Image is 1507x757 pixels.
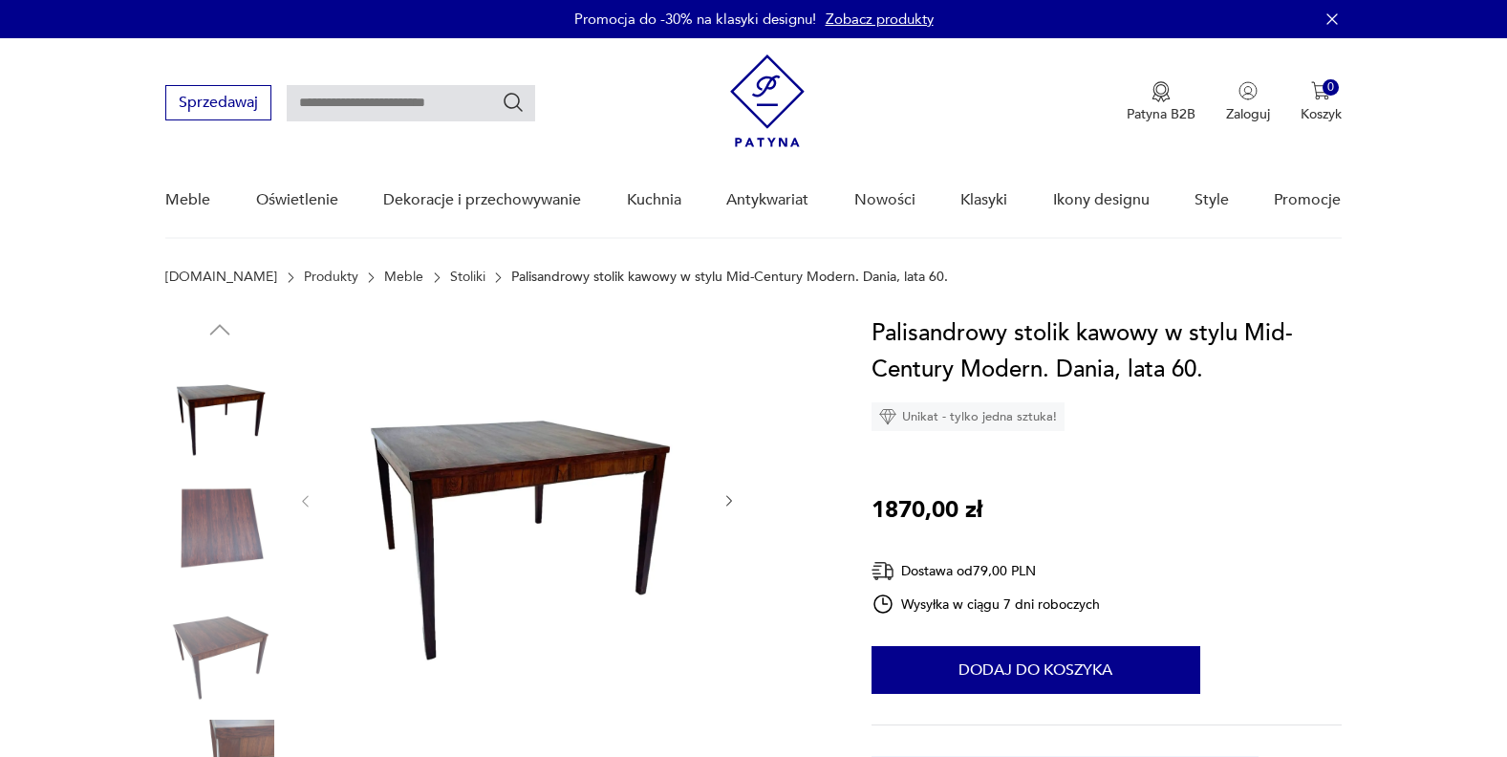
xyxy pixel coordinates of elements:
[450,270,485,285] a: Stoliki
[165,476,274,585] img: Zdjęcie produktu Palisandrowy stolik kawowy w stylu Mid-Century Modern. Dania, lata 60.
[1274,163,1341,237] a: Promocje
[1053,163,1150,237] a: Ikony designu
[872,559,894,583] img: Ikona dostawy
[1238,81,1258,100] img: Ikonka użytkownika
[1127,105,1195,123] p: Patyna B2B
[872,593,1101,616] div: Wysyłka w ciągu 7 dni roboczych
[854,163,915,237] a: Nowości
[872,315,1342,388] h1: Palisandrowy stolik kawowy w stylu Mid-Century Modern. Dania, lata 60.
[165,354,274,463] img: Zdjęcie produktu Palisandrowy stolik kawowy w stylu Mid-Century Modern. Dania, lata 60.
[826,10,934,29] a: Zobacz produkty
[502,91,525,114] button: Szukaj
[165,597,274,706] img: Zdjęcie produktu Palisandrowy stolik kawowy w stylu Mid-Century Modern. Dania, lata 60.
[627,163,681,237] a: Kuchnia
[383,163,581,237] a: Dekoracje i przechowywanie
[872,559,1101,583] div: Dostawa od 79,00 PLN
[304,270,358,285] a: Produkty
[1226,105,1270,123] p: Zaloguj
[511,270,948,285] p: Palisandrowy stolik kawowy w stylu Mid-Century Modern. Dania, lata 60.
[872,646,1200,694] button: Dodaj do koszyka
[730,54,805,147] img: Patyna - sklep z meblami i dekoracjami vintage
[1301,81,1342,123] button: 0Koszyk
[165,163,210,237] a: Meble
[165,97,271,111] a: Sprzedawaj
[1323,79,1339,96] div: 0
[384,270,423,285] a: Meble
[333,315,701,684] img: Zdjęcie produktu Palisandrowy stolik kawowy w stylu Mid-Century Modern. Dania, lata 60.
[574,10,816,29] p: Promocja do -30% na klasyki designu!
[1152,81,1171,102] img: Ikona medalu
[256,163,338,237] a: Oświetlenie
[872,492,982,529] p: 1870,00 zł
[960,163,1007,237] a: Klasyki
[726,163,808,237] a: Antykwariat
[879,408,896,425] img: Ikona diamentu
[1127,81,1195,123] a: Ikona medaluPatyna B2B
[1301,105,1342,123] p: Koszyk
[1127,81,1195,123] button: Patyna B2B
[1311,81,1330,100] img: Ikona koszyka
[1195,163,1229,237] a: Style
[872,402,1065,431] div: Unikat - tylko jedna sztuka!
[1226,81,1270,123] button: Zaloguj
[165,270,277,285] a: [DOMAIN_NAME]
[165,85,271,120] button: Sprzedawaj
